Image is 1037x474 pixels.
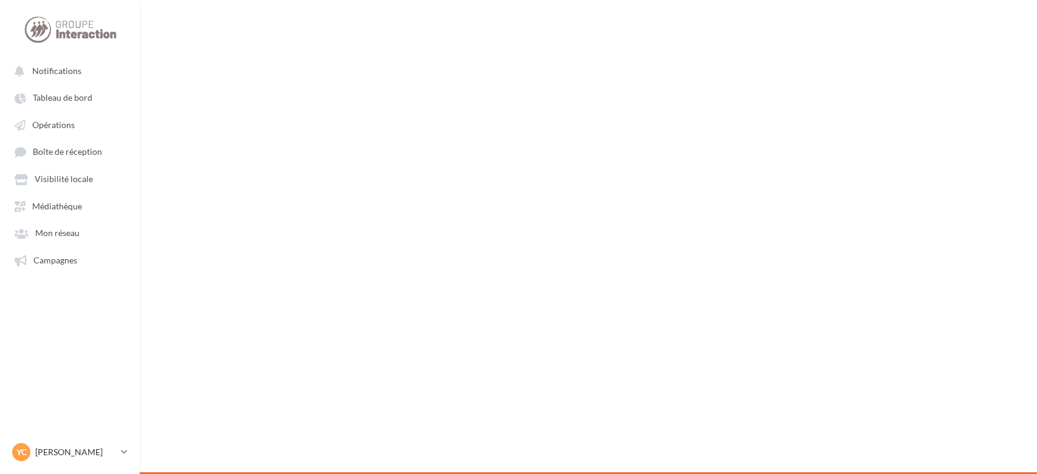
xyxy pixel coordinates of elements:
span: Boîte de réception [33,147,102,157]
span: Visibilité locale [35,174,93,185]
span: Médiathèque [32,201,82,211]
a: Boîte de réception [7,140,132,163]
a: YC [PERSON_NAME] [10,441,130,464]
a: Visibilité locale [7,168,132,189]
a: Médiathèque [7,195,132,217]
a: Mon réseau [7,222,132,243]
span: Tableau de bord [33,93,92,103]
span: YC [16,446,27,458]
span: Campagnes [33,255,77,265]
button: Notifications [7,59,128,81]
span: Opérations [32,120,75,130]
a: Opérations [7,113,132,135]
a: Tableau de bord [7,86,132,108]
a: Campagnes [7,249,132,271]
span: Notifications [32,66,81,76]
p: [PERSON_NAME] [35,446,116,458]
span: Mon réseau [35,228,80,239]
